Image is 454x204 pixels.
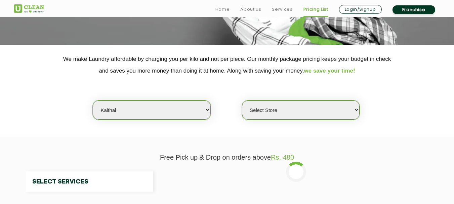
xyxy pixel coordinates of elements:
a: About us [240,5,261,13]
span: Rs. 480 [271,154,294,161]
a: Franchise [393,5,435,14]
a: Home [215,5,230,13]
img: UClean Laundry and Dry Cleaning [14,4,44,13]
a: Pricing List [303,5,328,13]
a: Services [272,5,292,13]
h4: Select Services [26,171,153,192]
p: Free Pick up & Drop on orders above [14,154,441,161]
p: We make Laundry affordable by charging you per kilo and not per piece. Our monthly package pricin... [14,53,441,77]
span: we save your time! [304,68,355,74]
a: Login/Signup [339,5,382,14]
